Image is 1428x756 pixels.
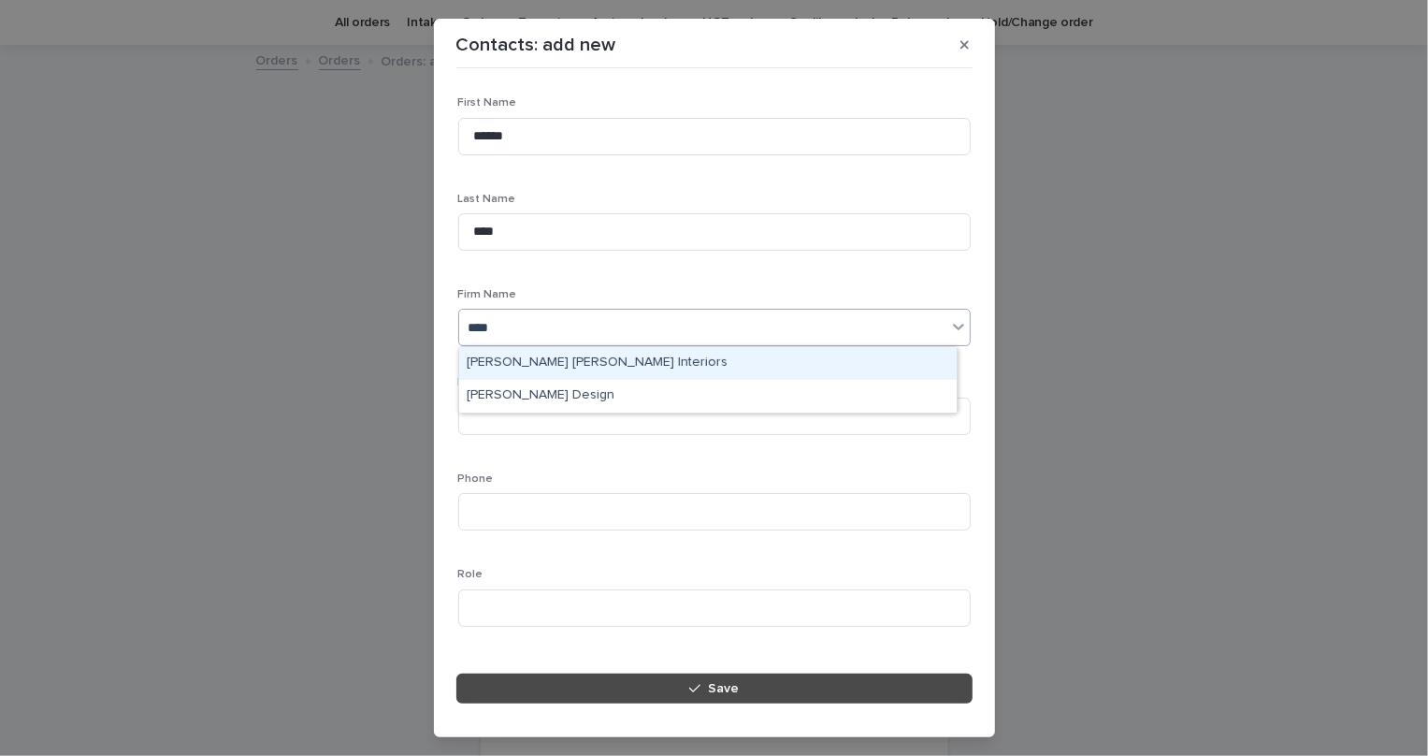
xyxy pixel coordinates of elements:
[458,97,517,109] span: First Name
[458,569,483,580] span: Role
[458,473,494,485] span: Phone
[459,347,957,380] div: Jennifer Robin Interiors
[459,380,957,413] div: Shirley Robinson Design
[708,682,739,695] span: Save
[456,674,973,704] button: Save
[456,34,616,56] p: Contacts: add new
[458,194,516,205] span: Last Name
[458,289,517,300] span: Firm Name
